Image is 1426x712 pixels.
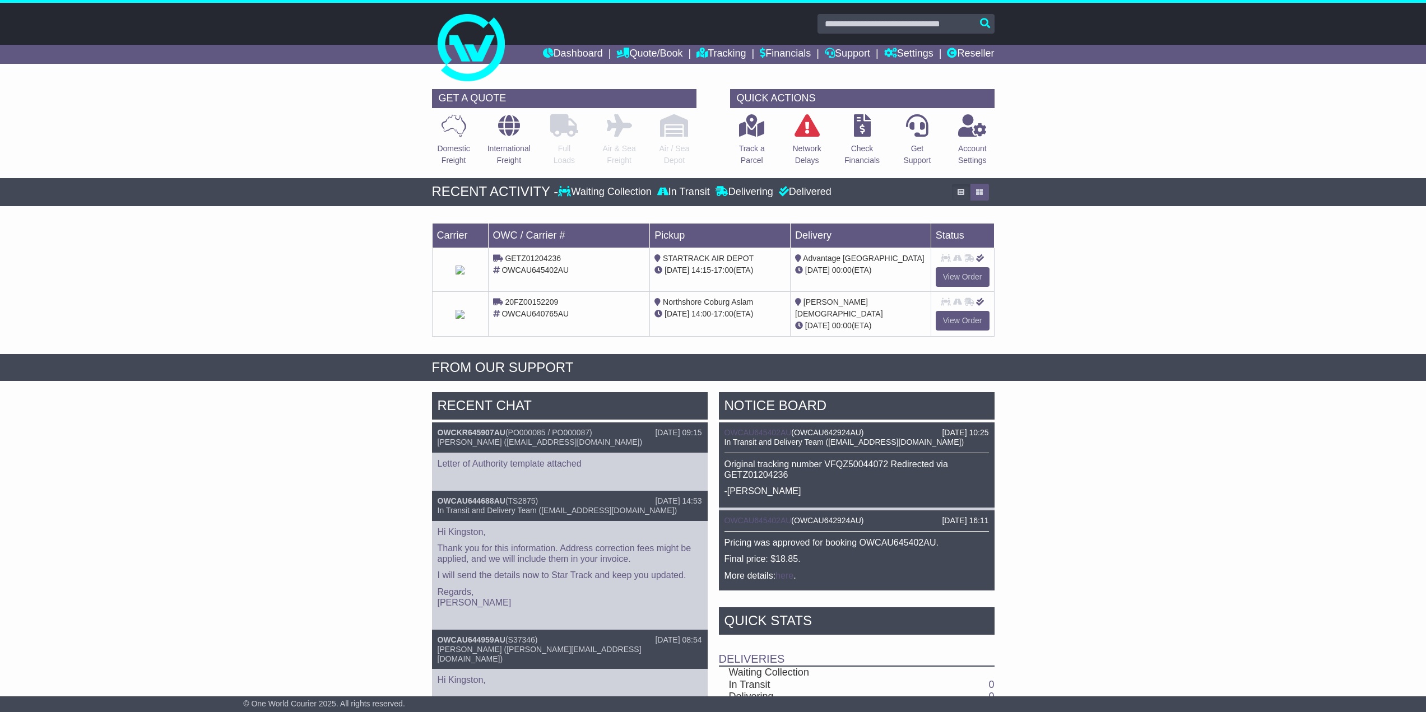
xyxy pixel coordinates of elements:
div: Waiting Collection [558,186,654,198]
span: 14:00 [691,309,711,318]
span: [PERSON_NAME][DEMOGRAPHIC_DATA] [795,297,883,318]
a: View Order [936,267,990,287]
span: 17:00 [714,309,733,318]
div: ( ) [438,496,702,506]
p: Check Financials [844,143,880,166]
p: Letter of Authority template attached [438,458,702,469]
span: Northshore Coburg Aslam [663,297,753,306]
div: FROM OUR SUPPORT [432,360,995,376]
a: Quote/Book [616,45,682,64]
a: Support [825,45,870,64]
div: RECENT CHAT [432,392,708,422]
td: Delivery [790,223,931,248]
a: View Order [936,311,990,331]
img: StarTrack.png [456,266,465,274]
p: Account Settings [958,143,987,166]
div: ( ) [724,428,989,438]
span: OWCAU642924AU [794,428,861,437]
span: [PERSON_NAME] ([EMAIL_ADDRESS][DOMAIN_NAME]) [438,438,643,446]
div: [DATE] 08:54 [655,635,702,645]
span: [DATE] [665,266,689,274]
span: [DATE] [665,309,689,318]
td: Status [931,223,994,248]
div: [DATE] 14:53 [655,496,702,506]
div: ( ) [438,635,702,645]
span: STARTRACK AIR DEPOT [663,254,754,263]
p: -[PERSON_NAME] [724,486,989,496]
a: InternationalFreight [487,114,531,173]
span: OWCAU645402AU [501,266,569,274]
div: Delivered [776,186,832,198]
a: DomesticFreight [436,114,470,173]
a: Dashboard [543,45,603,64]
p: Pricing was approved for booking OWCAU645402AU. [724,537,989,548]
span: [PERSON_NAME] ([PERSON_NAME][EMAIL_ADDRESS][DOMAIN_NAME]) [438,645,642,663]
span: GETZ01204236 [505,254,561,263]
p: More details: . [724,570,989,581]
div: [DATE] 09:15 [655,428,702,438]
div: ( ) [724,516,989,525]
a: OWCAU645402AU [724,516,792,525]
span: [DATE] [805,321,830,330]
a: Financials [760,45,811,64]
a: AccountSettings [958,114,987,173]
a: Tracking [696,45,746,64]
span: 14:15 [691,266,711,274]
p: Thank you for this information. Address correction fees might be applied, and we will include the... [438,543,702,564]
td: Pickup [650,223,791,248]
a: Settings [884,45,933,64]
a: GetSupport [903,114,931,173]
a: OWCKR645907AU [438,428,505,437]
td: Carrier [432,223,488,248]
p: Regards, [PERSON_NAME] [438,587,702,608]
span: OWCAU640765AU [501,309,569,318]
span: 00:00 [832,266,852,274]
div: QUICK ACTIONS [730,89,995,108]
a: Reseller [947,45,994,64]
p: Hi Kingston, [438,674,702,685]
div: NOTICE BOARD [719,392,995,422]
div: GET A QUOTE [432,89,696,108]
p: Air & Sea Freight [603,143,636,166]
p: International Freight [487,143,531,166]
a: OWCAU645402AU [724,428,792,437]
p: I will send the details now to Star Track and keep you updated. [438,570,702,580]
a: 0 [988,679,994,690]
p: Hi Kingston, [438,527,702,537]
p: Track a Parcel [739,143,765,166]
div: - (ETA) [654,264,786,276]
td: Deliveries [719,637,995,666]
a: OWCAU644688AU [438,496,505,505]
span: TS2875 [508,496,536,505]
div: [DATE] 16:11 [942,516,988,525]
span: 00:00 [832,321,852,330]
span: OWCAU642924AU [794,516,861,525]
a: OWCAU644959AU [438,635,505,644]
div: Quick Stats [719,607,995,637]
td: OWC / Carrier # [488,223,650,248]
div: (ETA) [795,320,926,332]
td: Waiting Collection [719,666,893,679]
div: - (ETA) [654,308,786,320]
td: In Transit [719,679,893,691]
div: ( ) [438,428,702,438]
img: StarTrack.png [456,310,465,319]
a: here [775,571,793,580]
p: Original tracking number VFQZ50044072 Redirected via GETZ01204236 [724,459,989,480]
p: Final price: $18.85. [724,553,989,564]
div: Delivering [713,186,776,198]
p: Get Support [903,143,931,166]
span: © One World Courier 2025. All rights reserved. [243,699,405,708]
a: NetworkDelays [792,114,821,173]
span: In Transit and Delivery Team ([EMAIL_ADDRESS][DOMAIN_NAME]) [438,506,677,515]
td: Delivering [719,691,893,703]
span: Advantage [GEOGRAPHIC_DATA] [803,254,925,263]
a: 0 [988,691,994,702]
p: Full Loads [550,143,578,166]
p: Domestic Freight [437,143,470,166]
span: [DATE] [805,266,830,274]
div: In Transit [654,186,713,198]
p: Network Delays [792,143,821,166]
span: S37346 [508,635,535,644]
span: PO000085 / PO000087 [508,428,590,437]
